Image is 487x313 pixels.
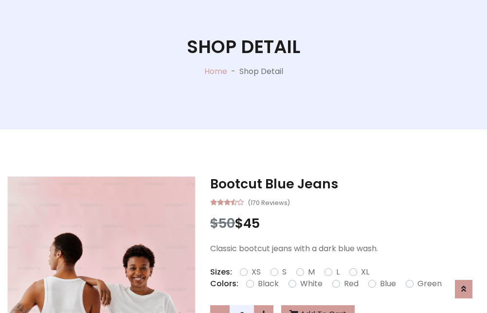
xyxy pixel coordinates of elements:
h1: Shop Detail [187,36,300,57]
small: (170 Reviews) [248,196,290,208]
a: Home [204,66,227,77]
p: - [227,66,239,77]
p: Colors: [210,278,238,290]
p: Sizes: [210,266,232,278]
label: L [336,266,340,278]
label: S [282,266,287,278]
span: 45 [243,214,260,232]
label: XS [252,266,261,278]
label: Black [258,278,279,290]
p: Shop Detail [239,66,283,77]
label: Green [417,278,442,290]
label: Blue [380,278,396,290]
label: White [300,278,323,290]
label: XL [361,266,369,278]
p: Classic bootcut jeans with a dark blue wash. [210,243,480,255]
span: $50 [210,214,235,232]
label: M [308,266,315,278]
h3: Bootcut Blue Jeans [210,176,480,192]
h3: $ [210,216,480,231]
label: Red [344,278,359,290]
